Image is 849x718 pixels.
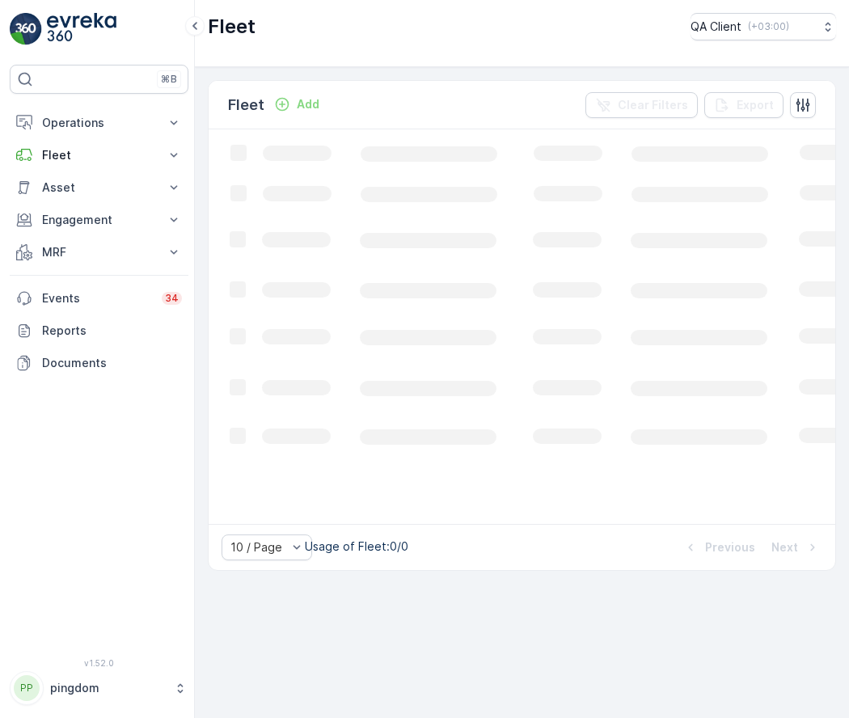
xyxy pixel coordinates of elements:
[748,20,789,33] p: ( +03:00 )
[704,92,784,118] button: Export
[305,538,408,555] p: Usage of Fleet : 0/0
[268,95,326,114] button: Add
[10,347,188,379] a: Documents
[47,13,116,45] img: logo_light-DOdMpM7g.png
[42,290,152,306] p: Events
[10,139,188,171] button: Fleet
[165,292,179,305] p: 34
[10,236,188,268] button: MRF
[691,13,836,40] button: QA Client(+03:00)
[10,658,188,668] span: v 1.52.0
[42,244,156,260] p: MRF
[42,147,156,163] p: Fleet
[770,538,822,557] button: Next
[618,97,688,113] p: Clear Filters
[208,14,256,40] p: Fleet
[10,204,188,236] button: Engagement
[10,671,188,705] button: PPpingdom
[10,315,188,347] a: Reports
[737,97,774,113] p: Export
[585,92,698,118] button: Clear Filters
[771,539,798,555] p: Next
[50,680,166,696] p: pingdom
[42,179,156,196] p: Asset
[691,19,741,35] p: QA Client
[42,323,182,339] p: Reports
[297,96,319,112] p: Add
[42,115,156,131] p: Operations
[42,355,182,371] p: Documents
[42,212,156,228] p: Engagement
[10,13,42,45] img: logo
[10,282,188,315] a: Events34
[228,94,264,116] p: Fleet
[14,675,40,701] div: PP
[10,107,188,139] button: Operations
[10,171,188,204] button: Asset
[161,73,177,86] p: ⌘B
[705,539,755,555] p: Previous
[681,538,757,557] button: Previous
